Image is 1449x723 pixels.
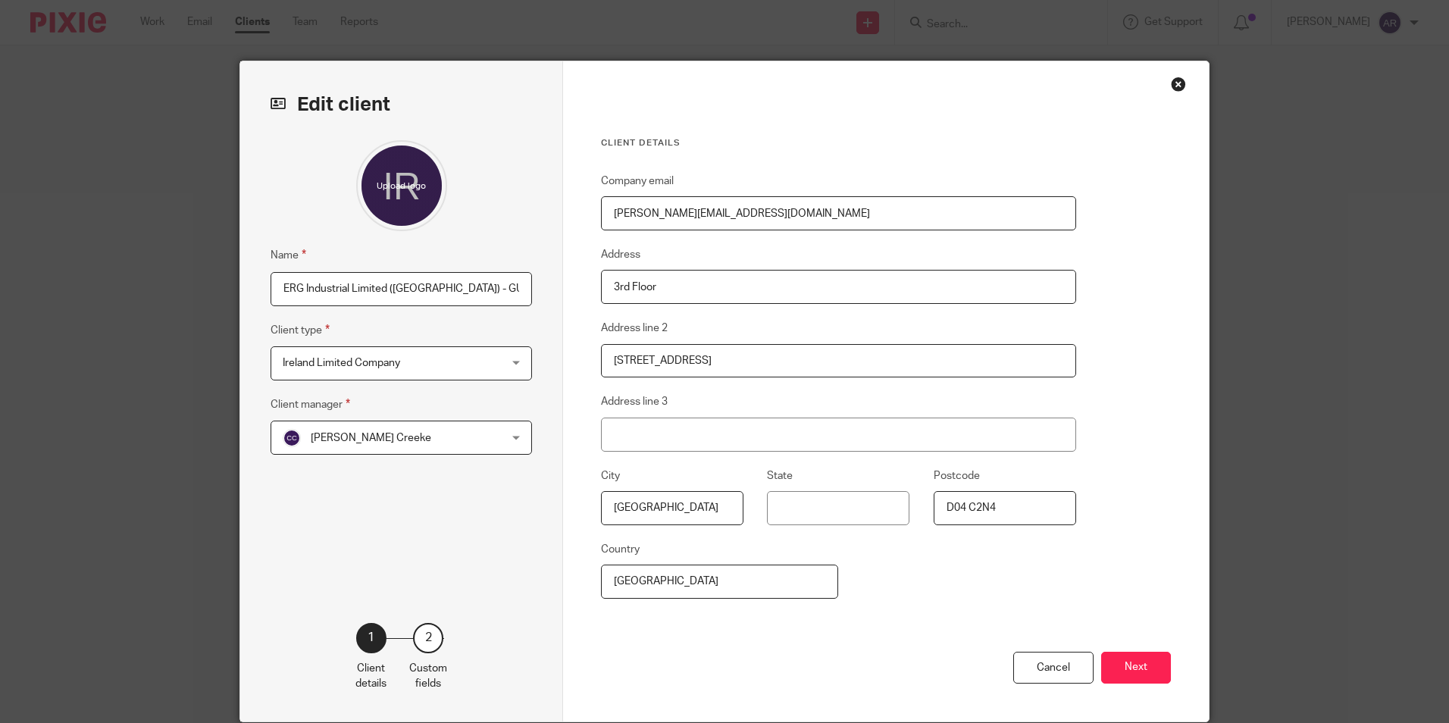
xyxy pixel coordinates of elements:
p: Custom fields [409,661,447,692]
img: svg%3E [283,429,301,447]
div: 1 [356,623,387,653]
label: State [767,468,793,484]
h2: Edit client [271,92,532,117]
p: Client details [355,661,387,692]
span: Ireland Limited Company [283,358,400,368]
h3: Client details [601,137,1076,149]
label: Country [601,542,640,557]
button: Next [1101,652,1171,684]
span: [PERSON_NAME] Creeke [311,433,431,443]
label: Company email [601,174,674,189]
label: Address line 3 [601,394,668,409]
label: Address [601,247,640,262]
label: City [601,468,620,484]
div: Cancel [1013,652,1094,684]
div: Close this dialog window [1171,77,1186,92]
label: Client type [271,321,330,339]
label: Address line 2 [601,321,668,336]
label: Postcode [934,468,980,484]
label: Client manager [271,396,350,413]
label: Name [271,246,306,264]
div: 2 [413,623,443,653]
